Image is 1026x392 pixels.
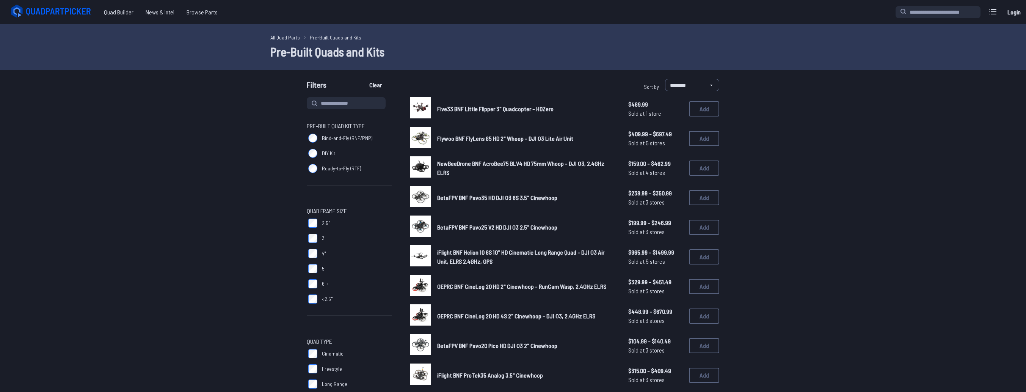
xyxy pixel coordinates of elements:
[180,5,224,20] a: Browse Parts
[410,334,431,357] a: image
[140,5,180,20] a: News & Intel
[628,257,683,266] span: Sold at 5 stores
[689,338,719,353] button: Add
[322,165,361,172] span: Ready-to-Fly (RTF)
[410,127,431,148] img: image
[628,198,683,207] span: Sold at 3 stores
[270,33,300,41] a: All Quad Parts
[437,224,557,231] span: BetaFPV BNF Pavo25 V2 HD DJI O3 2.5" Cinewhoop
[322,280,329,288] span: 6"+
[308,249,317,258] input: 4"
[689,249,719,264] button: Add
[322,350,344,357] span: Cinematic
[689,190,719,205] button: Add
[628,366,683,375] span: $315.00 - $409.49
[410,186,431,209] a: image
[628,346,683,355] span: Sold at 3 stores
[307,337,332,346] span: Quad Type
[410,186,431,207] img: image
[644,83,659,90] span: Sort by
[363,79,388,91] button: Clear
[410,216,431,239] a: image
[628,277,683,287] span: $329.99 - $451.49
[437,312,616,321] a: GEPRC BNF CineLog 20 HD 4S 2" Cinewhoop - DJI O3, 2.4GHz ELRS
[628,287,683,296] span: Sold at 3 stores
[307,121,365,131] span: Pre-Built Quad Kit Type
[308,294,317,304] input: <2.5"
[689,101,719,116] button: Add
[322,219,330,227] span: 2.5"
[628,218,683,227] span: $199.99 - $246.99
[437,312,595,320] span: GEPRC BNF CineLog 20 HD 4S 2" Cinewhoop - DJI O3, 2.4GHz ELRS
[322,250,326,257] span: 4"
[437,249,604,265] span: iFlight BNF Helion 10 6S 10" HD Cinematic Long Range Quad - DJI O3 Air Unit, ELRS 2.4GHz, GPS
[437,193,616,202] a: BetaFPV BNF Pavo35 HD DJI O3 6S 3.5" Cinewhoop
[308,279,317,288] input: 6"+
[689,161,719,176] button: Add
[628,109,683,118] span: Sold at 1 store
[689,131,719,146] button: Add
[308,379,317,389] input: Long Range
[410,334,431,355] img: image
[437,105,554,112] span: Five33 BNF Little Flipper 3" Quadcopter - HDZero
[410,97,431,118] img: image
[410,245,431,266] img: image
[322,365,342,373] span: Freestyle
[410,156,431,178] img: image
[410,275,431,298] a: image
[628,337,683,346] span: $104.99 - $140.49
[410,364,431,387] a: image
[628,189,683,198] span: $239.99 - $350.99
[628,139,683,148] span: Sold at 5 stores
[308,149,317,158] input: DIY Kit
[1005,5,1023,20] a: Login
[437,194,557,201] span: BetaFPV BNF Pavo35 HD DJI O3 6S 3.5" Cinewhoop
[410,364,431,385] img: image
[437,342,557,349] span: BetaFPV BNF Pavo20 Pico HD DJI O3 2" Cinewhoop
[437,372,543,379] span: iFlight BNF ProTek35 Analog 3.5" Cinewhoop
[437,104,616,113] a: Five33 BNF Little Flipper 3" Quadcopter - HDZero
[689,309,719,324] button: Add
[628,227,683,236] span: Sold at 3 stores
[308,234,317,243] input: 3"
[628,248,683,257] span: $965.99 - $1499.99
[410,127,431,150] a: image
[270,43,756,61] h1: Pre-Built Quads and Kits
[410,156,431,180] a: image
[628,129,683,139] span: $409.99 - $697.49
[410,216,431,237] img: image
[308,349,317,358] input: Cinematic
[437,341,616,350] a: BetaFPV BNF Pavo20 Pico HD DJI O3 2" Cinewhoop
[307,79,326,94] span: Filters
[308,364,317,373] input: Freestyle
[628,168,683,177] span: Sold at 4 stores
[437,283,606,290] span: GEPRC BNF CineLog 20 HD 2" Cinewhoop - RunCam Wasp, 2.4GHz ELRS
[307,206,347,216] span: Quad Frame Size
[410,304,431,326] img: image
[437,159,616,177] a: NewBeeDrone BNF AcroBee75 BLV4 HD 75mm Whoop - DJI O3, 2.4GHz ELRS
[98,5,140,20] a: Quad Builder
[410,275,431,296] img: image
[689,368,719,383] button: Add
[665,79,719,91] select: Sort by
[322,235,326,242] span: 3"
[322,295,333,303] span: <2.5"
[410,245,431,269] a: image
[410,304,431,328] a: image
[437,134,616,143] a: Flywoo BNF FlyLens 85 HD 2" Whoop - DJI O3 Lite Air Unit
[437,160,604,176] span: NewBeeDrone BNF AcroBee75 BLV4 HD 75mm Whoop - DJI O3, 2.4GHz ELRS
[322,150,335,157] span: DIY Kit
[437,223,616,232] a: BetaFPV BNF Pavo25 V2 HD DJI O3 2.5" Cinewhoop
[628,159,683,168] span: $159.00 - $462.99
[310,33,361,41] a: Pre-Built Quads and Kits
[628,316,683,325] span: Sold at 3 stores
[437,282,616,291] a: GEPRC BNF CineLog 20 HD 2" Cinewhoop - RunCam Wasp, 2.4GHz ELRS
[308,219,317,228] input: 2.5"
[322,265,326,272] span: 5"
[689,220,719,235] button: Add
[308,164,317,173] input: Ready-to-Fly (RTF)
[410,97,431,121] a: image
[437,248,616,266] a: iFlight BNF Helion 10 6S 10" HD Cinematic Long Range Quad - DJI O3 Air Unit, ELRS 2.4GHz, GPS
